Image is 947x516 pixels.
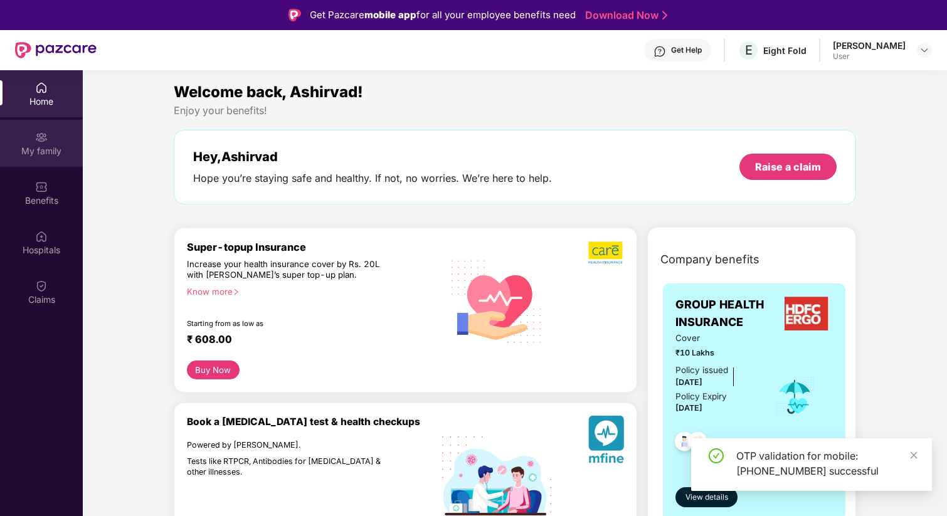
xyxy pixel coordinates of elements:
span: [DATE] [675,377,702,387]
img: svg+xml;base64,PHN2ZyB4bWxucz0iaHR0cDovL3d3dy53My5vcmcvMjAwMC9zdmciIHdpZHRoPSI0OC45NDMiIGhlaWdodD... [669,428,700,459]
div: Super-topup Insurance [187,241,442,253]
img: insurerLogo [785,297,830,330]
div: Powered by [PERSON_NAME]. [187,440,388,451]
div: Get Pazcare for all your employee benefits need [310,8,576,23]
img: Logo [288,9,301,21]
img: b5dec4f62d2307b9de63beb79f102df3.png [588,241,624,265]
img: icon [775,376,815,418]
div: OTP validation for mobile: [PHONE_NUMBER] successful [736,448,917,478]
span: Company benefits [660,251,759,268]
button: Buy Now [187,361,240,379]
div: [PERSON_NAME] [833,39,906,51]
img: Stroke [662,9,667,22]
span: [DATE] [675,403,702,413]
span: right [233,288,240,295]
div: Know more [187,287,435,295]
img: svg+xml;base64,PHN2ZyBpZD0iQ2xhaW0iIHhtbG5zPSJodHRwOi8vd3d3LnczLm9yZy8yMDAwL3N2ZyIgd2lkdGg9IjIwIi... [35,280,48,292]
img: svg+xml;base64,PHN2ZyBpZD0iSGVscC0zMngzMiIgeG1sbnM9Imh0dHA6Ly93d3cudzMub3JnLzIwMDAvc3ZnIiB3aWR0aD... [653,45,666,58]
img: svg+xml;base64,PHN2ZyBpZD0iSG9tZSIgeG1sbnM9Imh0dHA6Ly93d3cudzMub3JnLzIwMDAvc3ZnIiB3aWR0aD0iMjAiIG... [35,82,48,94]
div: Get Help [671,45,702,55]
div: Policy issued [675,364,728,377]
a: Download Now [585,9,664,22]
img: New Pazcare Logo [15,42,97,58]
div: Hope you’re staying safe and healthy. If not, no worries. We’re here to help. [193,172,552,185]
div: ₹ 608.00 [187,333,430,348]
span: View details [685,492,728,503]
div: Hey, Ashirvad [193,149,552,164]
img: svg+xml;base64,PHN2ZyB4bWxucz0iaHR0cDovL3d3dy53My5vcmcvMjAwMC9zdmciIHhtbG5zOnhsaW5rPSJodHRwOi8vd3... [588,416,624,468]
button: View details [675,487,738,507]
span: GROUP HEALTH INSURANCE [675,296,781,332]
img: svg+xml;base64,PHN2ZyB4bWxucz0iaHR0cDovL3d3dy53My5vcmcvMjAwMC9zdmciIHdpZHRoPSI0OC45NDMiIGhlaWdodD... [682,428,713,459]
div: Raise a claim [755,160,821,174]
span: check-circle [709,448,724,463]
strong: mobile app [364,9,416,21]
div: User [833,51,906,61]
img: svg+xml;base64,PHN2ZyBpZD0iSG9zcGl0YWxzIiB4bWxucz0iaHR0cDovL3d3dy53My5vcmcvMjAwMC9zdmciIHdpZHRoPS... [35,230,48,243]
img: svg+xml;base64,PHN2ZyBpZD0iRHJvcGRvd24tMzJ4MzIiIHhtbG5zPSJodHRwOi8vd3d3LnczLm9yZy8yMDAwL3N2ZyIgd2... [919,45,929,55]
div: Policy Expiry [675,390,727,403]
span: E [745,43,753,58]
span: Welcome back, Ashirvad! [174,83,363,101]
span: ₹10 Lakhs [675,347,758,359]
span: close [909,451,918,460]
img: svg+xml;base64,PHN2ZyB4bWxucz0iaHR0cDovL3d3dy53My5vcmcvMjAwMC9zdmciIHhtbG5zOnhsaW5rPSJodHRwOi8vd3... [442,245,551,356]
div: Tests like RTPCR, Antibodies for [MEDICAL_DATA] & other illnesses. [187,456,388,477]
div: Book a [MEDICAL_DATA] test & health checkups [187,416,442,428]
img: svg+xml;base64,PHN2ZyBpZD0iQmVuZWZpdHMiIHhtbG5zPSJodHRwOi8vd3d3LnczLm9yZy8yMDAwL3N2ZyIgd2lkdGg9Ij... [35,181,48,193]
img: svg+xml;base64,PHN2ZyB3aWR0aD0iMjAiIGhlaWdodD0iMjAiIHZpZXdCb3g9IjAgMCAyMCAyMCIgZmlsbD0ibm9uZSIgeG... [35,131,48,144]
div: Starting from as low as [187,319,389,328]
div: Increase your health insurance cover by Rs. 20L with [PERSON_NAME]’s super top-up plan. [187,259,388,281]
div: Eight Fold [763,45,807,56]
div: Enjoy your benefits! [174,104,856,117]
span: Cover [675,332,758,345]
